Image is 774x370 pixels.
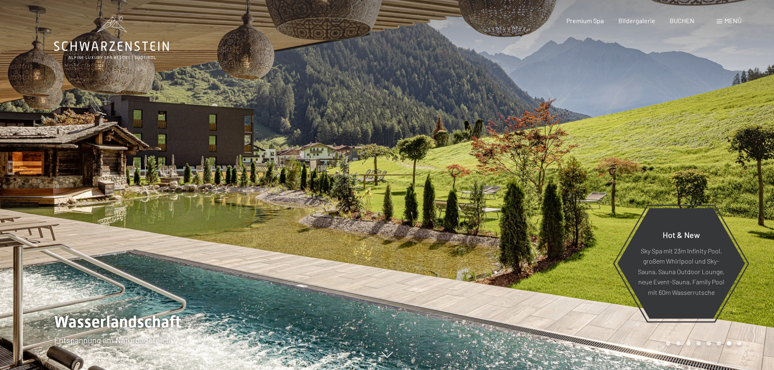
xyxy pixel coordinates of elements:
div: Carousel Page 4 [696,341,701,346]
span: Menü [724,17,741,24]
a: Hot & New Sky Spa mit 23m Infinity Pool, großem Whirlpool und Sky-Sauna, Sauna Outdoor Lounge, ne... [617,208,746,319]
div: Carousel Page 2 [676,341,681,346]
div: Carousel Page 3 [686,341,691,346]
p: Sky Spa mit 23m Infinity Pool, großem Whirlpool und Sky-Sauna, Sauna Outdoor Lounge, neue Event-S... [637,245,725,297]
div: Carousel Page 7 (Current Slide) [727,341,731,346]
div: Carousel Page 1 [666,341,670,346]
div: Carousel Page 6 [717,341,721,346]
a: Bildergalerie [618,17,655,24]
a: Premium Spa [566,17,604,24]
div: Carousel Pagination [663,341,741,346]
span: Hot & New [663,229,700,239]
div: Carousel Page 5 [707,341,711,346]
a: BUCHEN [670,17,694,24]
div: Carousel Page 8 [737,341,741,346]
